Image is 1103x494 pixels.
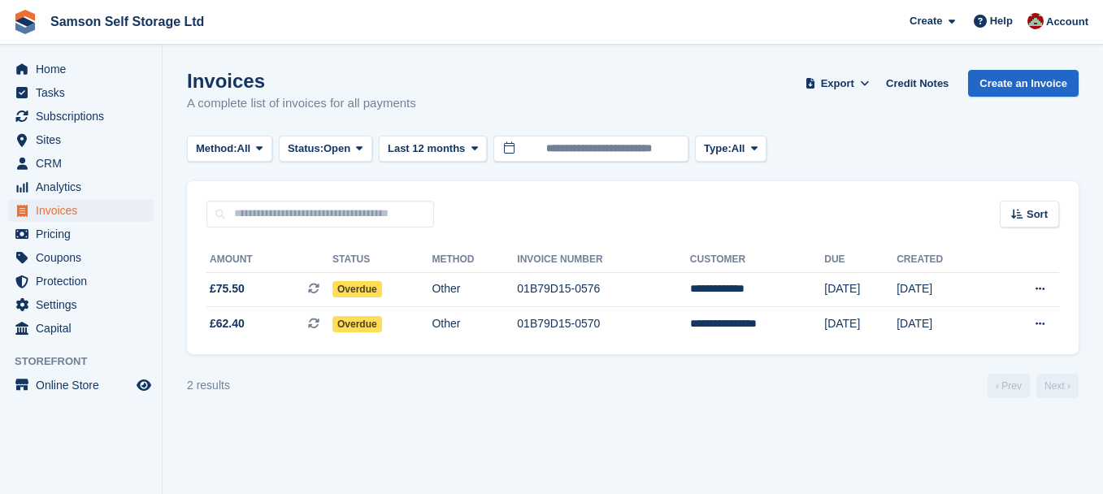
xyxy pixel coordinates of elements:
[36,293,133,316] span: Settings
[824,247,897,273] th: Due
[821,76,854,92] span: Export
[332,247,432,273] th: Status
[984,374,1082,398] nav: Page
[517,247,690,273] th: Invoice Number
[279,136,372,162] button: Status: Open
[897,247,990,273] th: Created
[8,81,154,104] a: menu
[187,377,230,394] div: 2 results
[13,10,37,34] img: stora-icon-8386f47178a22dfd0bd8f6a31ec36ba5ce8667c1dd55bd0f319d3a0aa187defe.svg
[332,281,382,297] span: Overdue
[517,272,690,307] td: 01B79D15-0576
[134,375,154,395] a: Preview store
[990,13,1013,29] span: Help
[8,223,154,245] a: menu
[36,223,133,245] span: Pricing
[1027,13,1044,29] img: Ian
[324,141,350,157] span: Open
[1027,206,1048,223] span: Sort
[1046,14,1088,30] span: Account
[988,374,1030,398] a: Previous
[695,136,766,162] button: Type: All
[801,70,873,97] button: Export
[210,315,245,332] span: £62.40
[388,141,465,157] span: Last 12 months
[196,141,237,157] span: Method:
[36,270,133,292] span: Protection
[288,141,324,157] span: Status:
[379,136,487,162] button: Last 12 months
[36,58,133,80] span: Home
[36,199,133,222] span: Invoices
[8,246,154,269] a: menu
[8,58,154,80] a: menu
[8,293,154,316] a: menu
[897,272,990,307] td: [DATE]
[206,247,332,273] th: Amount
[36,152,133,175] span: CRM
[517,307,690,341] td: 01B79D15-0570
[732,141,745,157] span: All
[36,175,133,198] span: Analytics
[879,70,955,97] a: Credit Notes
[36,374,133,396] span: Online Store
[36,317,133,340] span: Capital
[968,70,1079,97] a: Create an Invoice
[432,307,517,341] td: Other
[8,374,154,396] a: menu
[8,152,154,175] a: menu
[187,94,416,113] p: A complete list of invoices for all payments
[36,105,133,128] span: Subscriptions
[187,70,416,92] h1: Invoices
[210,280,245,297] span: £75.50
[910,13,942,29] span: Create
[824,307,897,341] td: [DATE]
[897,307,990,341] td: [DATE]
[36,128,133,151] span: Sites
[332,316,382,332] span: Overdue
[187,136,272,162] button: Method: All
[8,199,154,222] a: menu
[8,105,154,128] a: menu
[44,8,211,35] a: Samson Self Storage Ltd
[8,128,154,151] a: menu
[8,175,154,198] a: menu
[432,247,517,273] th: Method
[36,246,133,269] span: Coupons
[704,141,732,157] span: Type:
[432,272,517,307] td: Other
[237,141,251,157] span: All
[690,247,824,273] th: Customer
[1036,374,1079,398] a: Next
[36,81,133,104] span: Tasks
[8,270,154,292] a: menu
[824,272,897,307] td: [DATE]
[15,353,162,370] span: Storefront
[8,317,154,340] a: menu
